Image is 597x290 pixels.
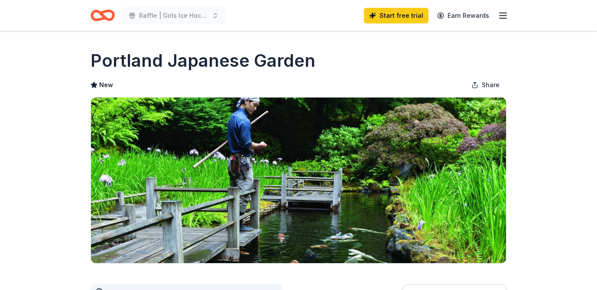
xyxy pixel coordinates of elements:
[91,98,506,263] img: Image for Portland Japanese Garden
[91,5,115,26] a: Home
[139,10,208,21] span: Raffle | Girls Ice Hockey Game Weekend
[99,80,113,90] span: New
[432,8,494,23] a: Earn Rewards
[464,76,506,94] button: Share
[122,7,226,24] button: Raffle | Girls Ice Hockey Game Weekend
[91,49,315,73] h1: Portland Japanese Garden
[364,8,428,23] a: Start free trial
[482,80,500,90] span: Share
